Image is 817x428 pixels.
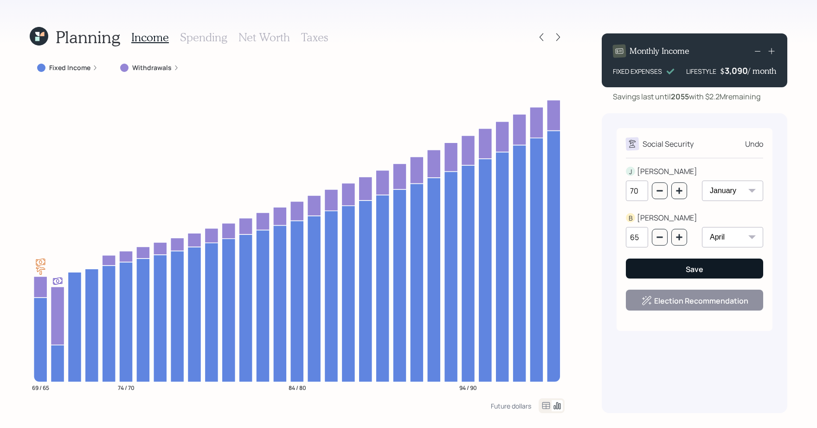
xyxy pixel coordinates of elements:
[630,46,689,56] h4: Monthly Income
[745,138,763,149] div: Undo
[180,31,227,44] h3: Spending
[637,212,697,223] div: [PERSON_NAME]
[748,66,776,76] h4: / month
[238,31,290,44] h3: Net Worth
[626,259,763,279] button: Save
[301,31,328,44] h3: Taxes
[637,166,697,177] div: [PERSON_NAME]
[626,167,635,176] div: J
[289,383,306,391] tspan: 84 / 80
[491,402,531,410] div: Future dollars
[671,91,689,102] b: 2055
[725,65,748,76] div: 3,090
[132,63,172,72] label: Withdrawals
[131,31,169,44] h3: Income
[118,383,135,391] tspan: 74 / 70
[654,296,748,306] a: Election Recommendation
[49,63,90,72] label: Fixed Income
[686,264,703,274] div: Save
[613,66,662,76] div: FIXED EXPENSES
[459,383,477,391] tspan: 94 / 90
[32,383,49,391] tspan: 69 / 65
[686,66,716,76] div: LIFESTYLE
[626,213,635,223] div: B
[56,27,120,47] h1: Planning
[626,290,763,311] button: Election Recommendation
[613,91,760,102] div: Savings last until with $2.2M remaining
[720,66,725,76] h4: $
[643,138,694,149] div: Social Security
